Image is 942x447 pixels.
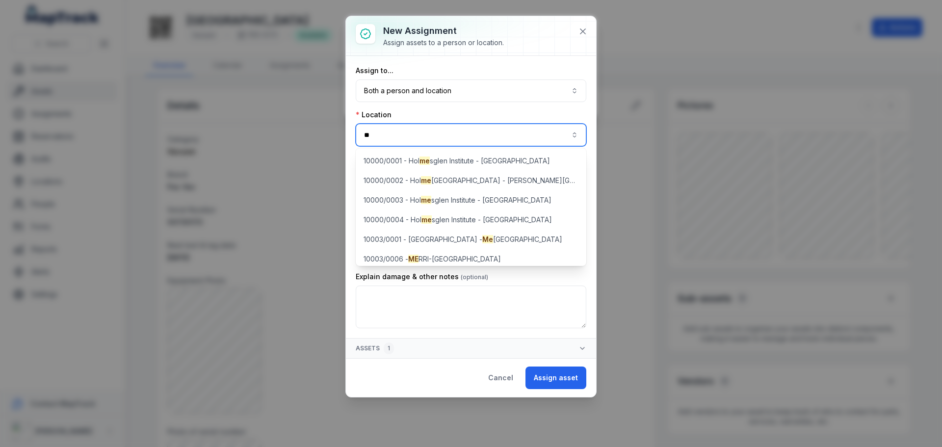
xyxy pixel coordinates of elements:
[356,110,392,120] label: Location
[421,196,431,204] span: me
[364,195,551,205] span: 10000/0003 - Hol sglen Institute - [GEOGRAPHIC_DATA]
[346,339,596,358] button: Assets1
[364,254,501,264] span: 10003/0006 - RRI-[GEOGRAPHIC_DATA]
[480,367,522,389] button: Cancel
[421,215,432,224] span: me
[384,342,394,354] div: 1
[356,79,586,102] button: Both a person and location
[356,66,393,76] label: Assign to...
[364,176,578,185] span: 10000/0002 - Hol [GEOGRAPHIC_DATA] - [PERSON_NAME][GEOGRAPHIC_DATA]
[364,235,562,244] span: 10003/0001 - [GEOGRAPHIC_DATA] - [GEOGRAPHIC_DATA]
[419,157,430,165] span: me
[383,38,504,48] div: Assign assets to a person or location.
[525,367,586,389] button: Assign asset
[408,255,419,263] span: ME
[364,156,550,166] span: 10000/0001 - Hol sglen Institute - [GEOGRAPHIC_DATA]
[421,176,431,184] span: me
[482,235,493,243] span: Me
[356,272,488,282] label: Explain damage & other notes
[383,24,504,38] h3: New assignment
[364,215,552,225] span: 10000/0004 - Hol sglen Institute - [GEOGRAPHIC_DATA]
[356,342,394,354] span: Assets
